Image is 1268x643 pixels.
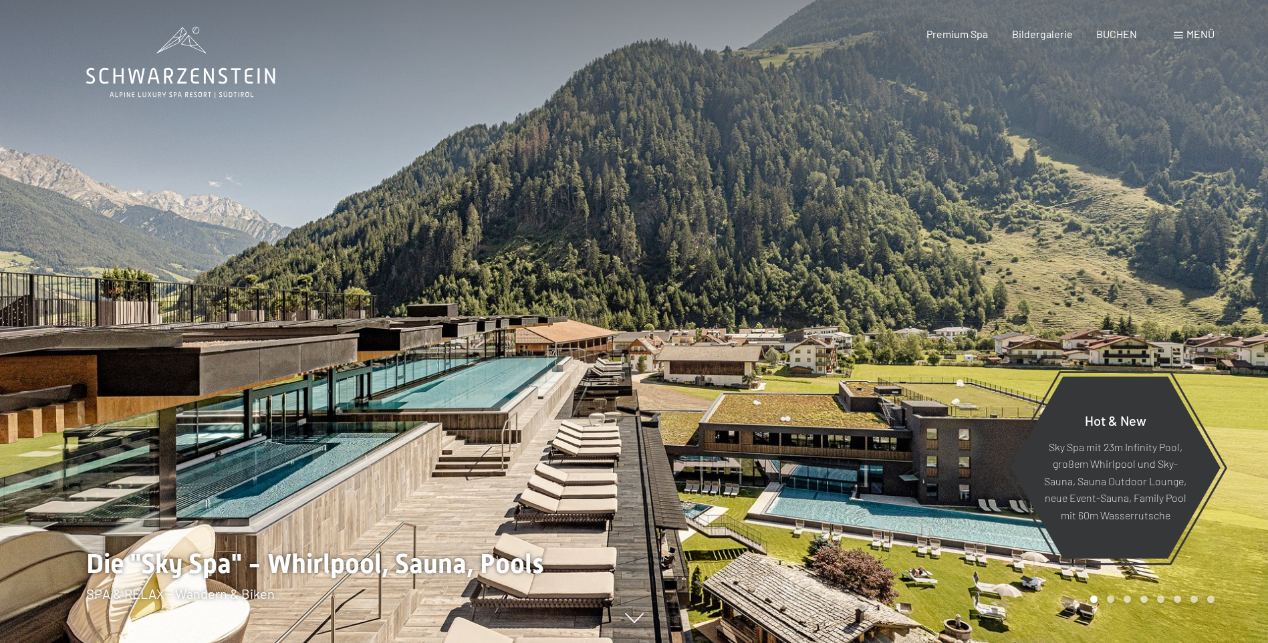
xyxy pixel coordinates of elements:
p: Sky Spa mit 23m Infinity Pool, großem Whirlpool und Sky-Sauna, Sauna Outdoor Lounge, neue Event-S... [1043,438,1188,523]
a: Premium Spa [926,27,988,40]
div: Carousel Page 8 [1207,596,1215,603]
a: Hot & New Sky Spa mit 23m Infinity Pool, großem Whirlpool und Sky-Sauna, Sauna Outdoor Lounge, ne... [1009,376,1221,559]
div: Carousel Pagination [1086,596,1215,603]
div: Carousel Page 1 (Current Slide) [1090,596,1098,603]
div: Carousel Page 5 [1157,596,1164,603]
div: Carousel Page 6 [1174,596,1181,603]
div: Carousel Page 3 [1124,596,1131,603]
span: Menü [1186,27,1215,40]
span: Hot & New [1085,412,1146,428]
div: Carousel Page 4 [1140,596,1148,603]
a: BUCHEN [1096,27,1137,40]
div: Carousel Page 7 [1190,596,1198,603]
div: Carousel Page 2 [1107,596,1114,603]
a: Bildergalerie [1012,27,1073,40]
